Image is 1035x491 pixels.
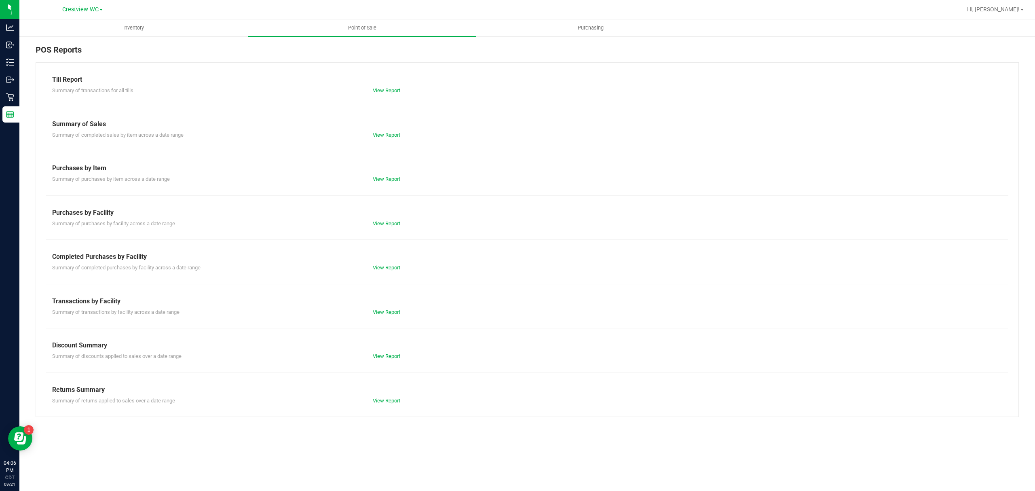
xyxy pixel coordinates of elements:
[6,41,14,49] inline-svg: Inbound
[52,220,175,226] span: Summary of purchases by facility across a date range
[24,425,34,435] iframe: Resource center unread badge
[8,426,32,451] iframe: Resource center
[6,110,14,119] inline-svg: Reports
[373,176,400,182] a: View Report
[52,75,1002,85] div: Till Report
[52,119,1002,129] div: Summary of Sales
[52,176,170,182] span: Summary of purchases by item across a date range
[52,87,133,93] span: Summary of transactions for all tills
[52,398,175,404] span: Summary of returns applied to sales over a date range
[52,385,1002,395] div: Returns Summary
[52,296,1002,306] div: Transactions by Facility
[373,220,400,226] a: View Report
[373,309,400,315] a: View Report
[373,398,400,404] a: View Report
[19,19,248,36] a: Inventory
[36,44,1019,62] div: POS Reports
[373,132,400,138] a: View Report
[373,265,400,271] a: View Report
[337,24,387,32] span: Point of Sale
[4,481,16,487] p: 09/21
[6,58,14,66] inline-svg: Inventory
[6,93,14,101] inline-svg: Retail
[248,19,476,36] a: Point of Sale
[52,252,1002,262] div: Completed Purchases by Facility
[6,76,14,84] inline-svg: Outbound
[62,6,99,13] span: Crestview WC
[52,132,184,138] span: Summary of completed sales by item across a date range
[52,208,1002,218] div: Purchases by Facility
[52,163,1002,173] div: Purchases by Item
[476,19,705,36] a: Purchasing
[373,87,400,93] a: View Report
[967,6,1020,13] span: Hi, [PERSON_NAME]!
[373,353,400,359] a: View Report
[52,309,180,315] span: Summary of transactions by facility across a date range
[567,24,615,32] span: Purchasing
[52,353,182,359] span: Summary of discounts applied to sales over a date range
[112,24,155,32] span: Inventory
[52,341,1002,350] div: Discount Summary
[6,23,14,32] inline-svg: Analytics
[52,265,201,271] span: Summary of completed purchases by facility across a date range
[4,459,16,481] p: 04:06 PM CDT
